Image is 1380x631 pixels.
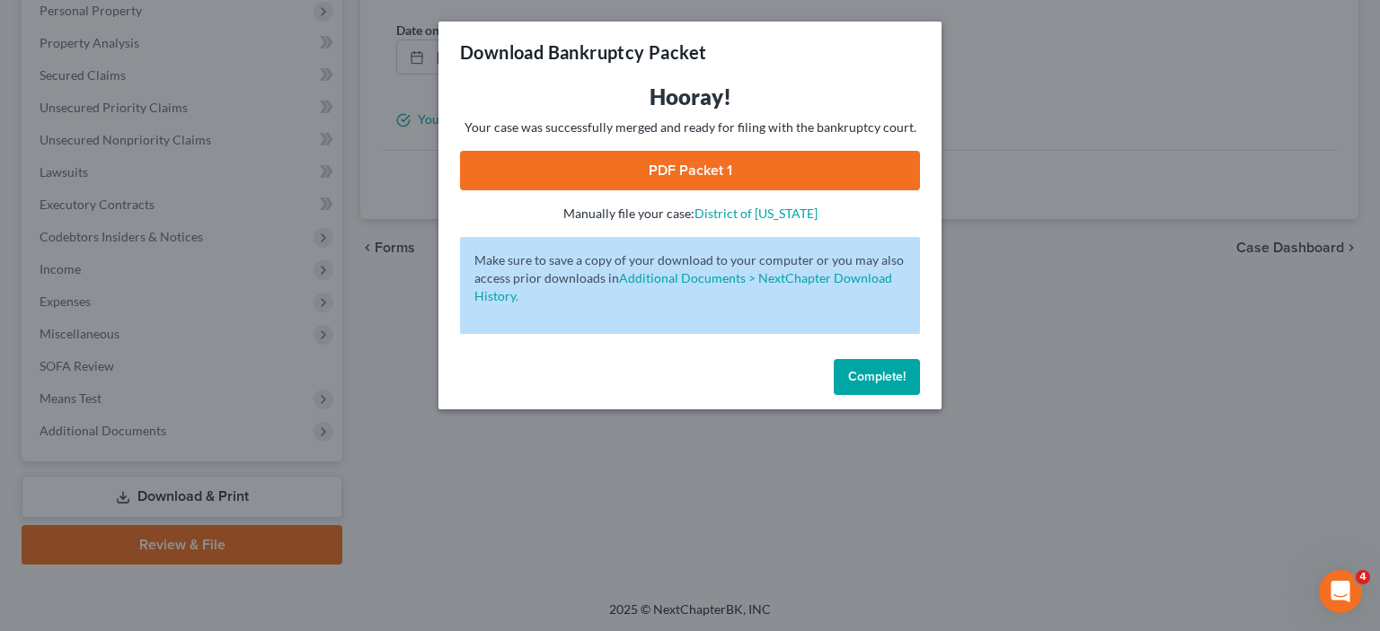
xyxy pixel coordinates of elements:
[474,270,892,303] a: Additional Documents > NextChapter Download History.
[474,251,906,305] p: Make sure to save a copy of your download to your computer or you may also access prior downloads in
[848,369,906,384] span: Complete!
[460,151,920,190] a: PDF Packet 1
[694,206,818,221] a: District of [US_STATE]
[1356,570,1370,584] span: 4
[1319,570,1362,613] iframe: Intercom live chat
[460,83,920,111] h3: Hooray!
[460,39,706,65] h3: Download Bankruptcy Packet
[834,359,920,395] button: Complete!
[460,205,920,223] p: Manually file your case:
[460,118,920,136] p: Your case was successfully merged and ready for filing with the bankruptcy court.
